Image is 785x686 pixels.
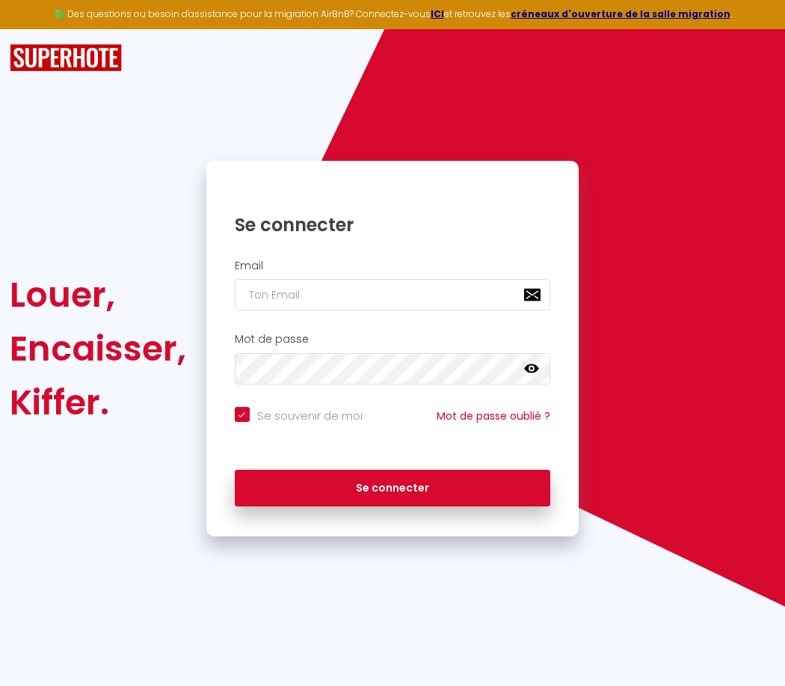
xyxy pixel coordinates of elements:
img: SuperHote logo [10,44,122,72]
div: Louer, [10,268,186,322]
button: Se connecter [235,470,551,507]
a: créneaux d'ouverture de la salle migration [511,7,730,20]
div: Encaisser, [10,322,186,376]
a: Mot de passe oublié ? [437,408,550,423]
a: ICI [431,7,444,20]
h2: Mot de passe [235,333,551,346]
h1: Se connecter [235,213,551,236]
h2: Email [235,260,551,272]
div: Kiffer. [10,376,186,429]
input: Ton Email [235,279,551,310]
